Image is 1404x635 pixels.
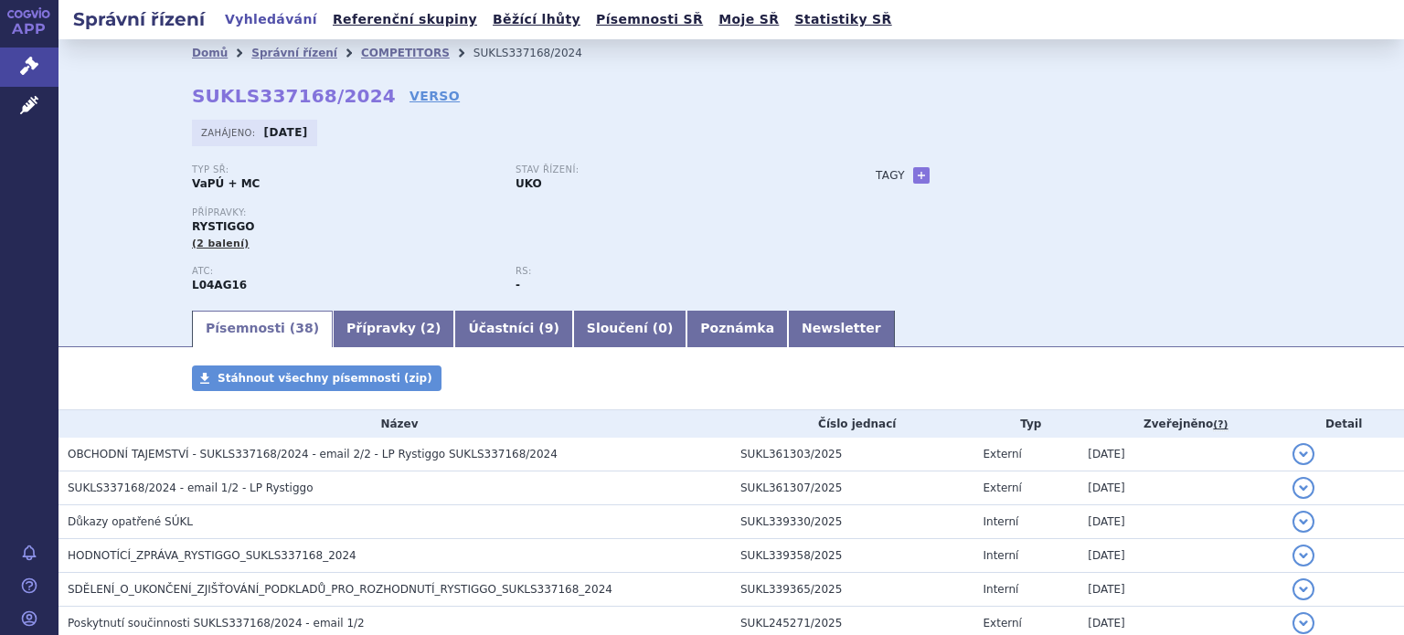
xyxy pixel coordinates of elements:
[473,39,606,67] li: SUKLS337168/2024
[1292,545,1314,566] button: detail
[58,410,731,438] th: Název
[192,47,228,59] a: Domů
[1079,539,1283,573] td: [DATE]
[192,238,250,249] span: (2 balení)
[219,7,323,32] a: Vyhledávání
[68,617,365,630] span: Poskytnutí součinnosti SUKLS337168/2024 - email 1/2
[876,164,905,186] h3: Tagy
[516,164,821,175] p: Stav řízení:
[192,177,260,190] strong: VaPÚ + MC
[731,438,974,471] td: SUKL361303/2025
[788,311,895,347] a: Newsletter
[68,583,612,596] span: SDĚLENÍ_O_UKONČENÍ_ZJIŠŤOVÁNÍ_PODKLADŮ_PRO_ROZHODNUTÍ_RYSTIGGO_SUKLS337168_2024
[333,311,454,347] a: Přípravky (2)
[1292,612,1314,634] button: detail
[789,7,897,32] a: Statistiky SŘ
[1292,443,1314,465] button: detail
[192,164,497,175] p: Typ SŘ:
[192,220,254,233] span: RYSTIGGO
[545,321,554,335] span: 9
[1079,410,1283,438] th: Zveřejněno
[984,515,1019,528] span: Interní
[731,505,974,539] td: SUKL339330/2025
[686,311,788,347] a: Poznámka
[454,311,572,347] a: Účastníci (9)
[731,410,974,438] th: Číslo jednací
[409,87,460,105] a: VERSO
[1079,438,1283,471] td: [DATE]
[1213,418,1228,431] abbr: (?)
[1079,505,1283,539] td: [DATE]
[68,482,314,494] span: SUKLS337168/2024 - email 1/2 - LP Rystiggo
[573,311,686,347] a: Sloučení (0)
[192,266,497,277] p: ATC:
[192,85,396,107] strong: SUKLS337168/2024
[58,6,219,32] h2: Správní řízení
[264,126,308,139] strong: [DATE]
[731,539,974,573] td: SUKL339358/2025
[201,125,259,140] span: Zahájeno:
[713,7,784,32] a: Moje SŘ
[731,471,974,505] td: SUKL361307/2025
[218,372,432,385] span: Stáhnout všechny písemnosti (zip)
[192,311,333,347] a: Písemnosti (38)
[487,7,586,32] a: Běžící lhůty
[251,47,337,59] a: Správní řízení
[295,321,313,335] span: 38
[192,365,441,391] a: Stáhnout všechny písemnosti (zip)
[658,321,667,335] span: 0
[192,207,839,218] p: Přípravky:
[731,573,974,607] td: SUKL339365/2025
[984,482,1022,494] span: Externí
[974,410,1080,438] th: Typ
[1292,477,1314,499] button: detail
[68,549,356,562] span: HODNOTÍCÍ_ZPRÁVA_RYSTIGGO_SUKLS337168_2024
[68,448,558,460] span: OBCHODNÍ TAJEMSTVÍ - SUKLS337168/2024 - email 2/2 - LP Rystiggo SUKLS337168/2024
[1292,578,1314,600] button: detail
[913,167,930,184] a: +
[516,177,542,190] strong: UKO
[192,279,247,291] strong: ROZANOLIXIZUMAB
[984,617,1022,630] span: Externí
[516,266,821,277] p: RS:
[1283,410,1404,438] th: Detail
[984,549,1019,562] span: Interní
[327,7,483,32] a: Referenční skupiny
[1079,573,1283,607] td: [DATE]
[1079,471,1283,505] td: [DATE]
[1292,511,1314,533] button: detail
[590,7,708,32] a: Písemnosti SŘ
[984,583,1019,596] span: Interní
[361,47,450,59] a: COMPETITORS
[984,448,1022,460] span: Externí
[68,515,193,528] span: Důkazy opatřené SÚKL
[426,321,435,335] span: 2
[516,279,520,291] strong: -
